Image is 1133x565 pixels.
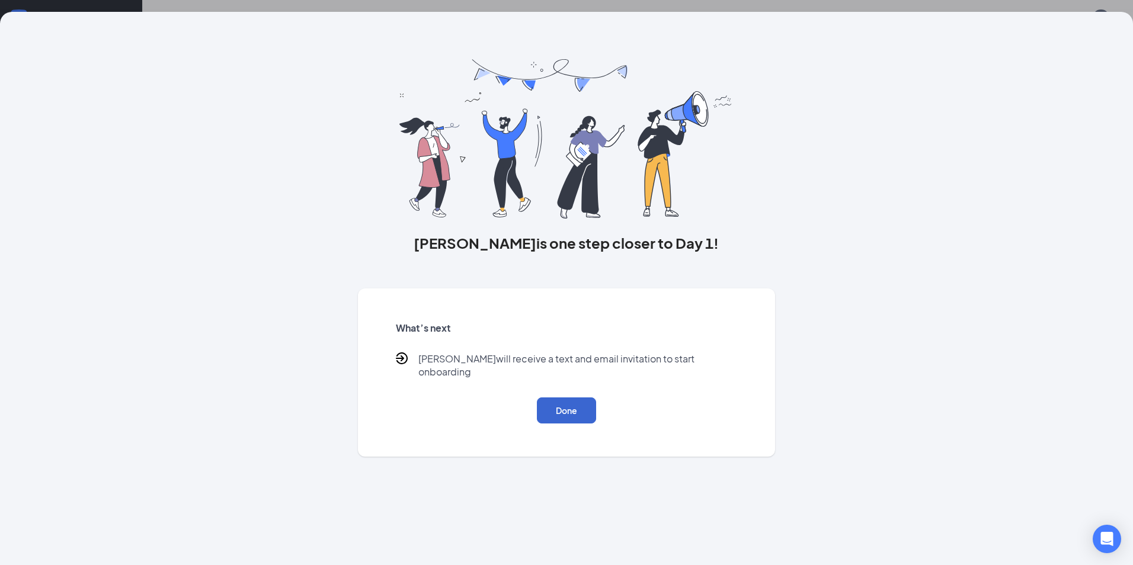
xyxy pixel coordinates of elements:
[537,397,596,423] button: Done
[418,352,737,378] p: [PERSON_NAME] will receive a text and email invitation to start onboarding
[399,59,733,219] img: you are all set
[358,233,775,253] h3: [PERSON_NAME] is one step closer to Day 1!
[1093,525,1121,553] div: Open Intercom Messenger
[396,322,737,335] h5: What’s next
